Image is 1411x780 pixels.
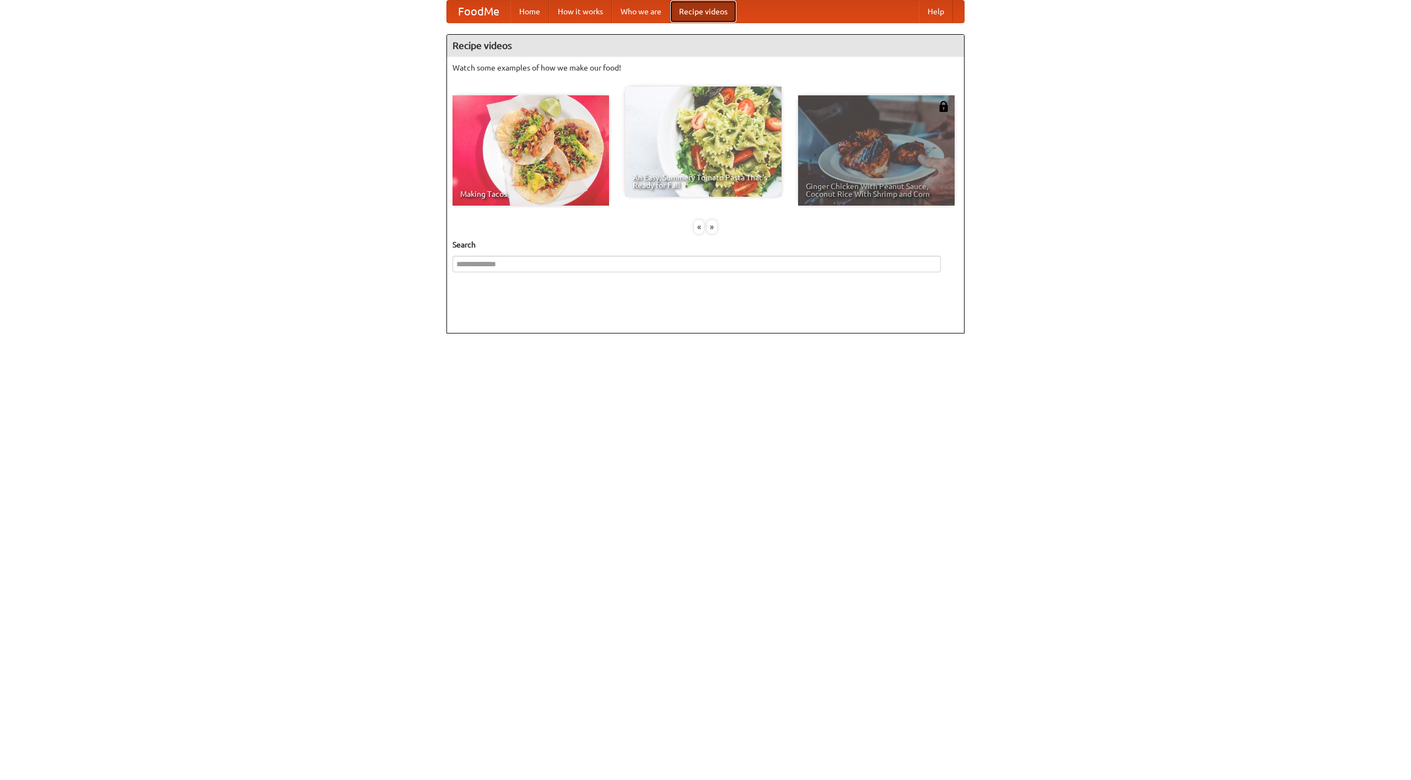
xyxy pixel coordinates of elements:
a: How it works [549,1,612,23]
a: Recipe videos [670,1,736,23]
span: An Easy, Summery Tomato Pasta That's Ready for Fall [633,174,774,189]
span: Making Tacos [460,190,601,198]
div: « [694,220,704,234]
a: Help [919,1,953,23]
p: Watch some examples of how we make our food! [453,62,958,73]
h4: Recipe videos [447,35,964,57]
img: 483408.png [938,101,949,112]
h5: Search [453,239,958,250]
a: Home [510,1,549,23]
a: FoodMe [447,1,510,23]
a: Who we are [612,1,670,23]
a: Making Tacos [453,95,609,206]
div: » [707,220,717,234]
a: An Easy, Summery Tomato Pasta That's Ready for Fall [625,87,782,197]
